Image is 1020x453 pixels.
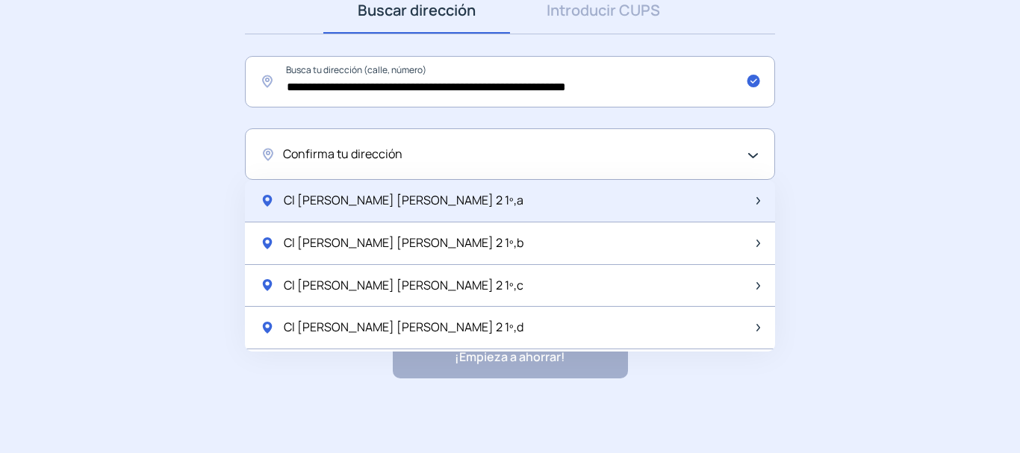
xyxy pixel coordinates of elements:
img: arrow-next-item.svg [756,324,760,331]
span: Cl [PERSON_NAME] [PERSON_NAME] 2 1º,c [284,276,523,296]
span: Cl [PERSON_NAME] [PERSON_NAME] 2 1º,b [284,234,523,253]
span: Confirma tu dirección [283,145,402,164]
img: arrow-next-item.svg [756,197,760,204]
img: arrow-next-item.svg [756,240,760,247]
img: location-pin-green.svg [260,236,275,251]
img: arrow-next-item.svg [756,282,760,290]
img: location-pin-green.svg [260,320,275,335]
span: Cl [PERSON_NAME] [PERSON_NAME] 2 1º,d [284,318,523,337]
span: Cl [PERSON_NAME] [PERSON_NAME] 2 1º,a [284,191,523,210]
img: location-pin-green.svg [260,193,275,208]
img: location-pin-green.svg [260,278,275,293]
